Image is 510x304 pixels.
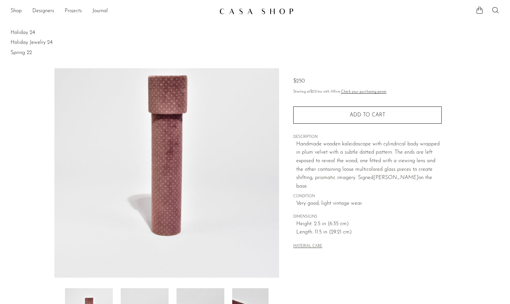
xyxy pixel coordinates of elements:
[11,49,499,56] a: Spring 22
[350,112,385,118] span: Add to cart
[296,140,442,191] p: Handmade wooden kaleidoscope with cylindrical body wrapped in plum velvet with a subtle dotted pa...
[11,39,499,46] a: Holiday Jewelry 24
[293,214,442,220] span: DIMENSIONS
[54,30,279,278] img: Velvet-Covered Kaleidoscope
[341,90,387,94] a: Check your purchasing power - Learn more about Affirm Financing (opens in modal)
[11,29,499,36] a: Holiday 24
[296,220,442,228] span: Height: 2.5 in (6.35 cm)
[11,6,214,17] ul: NEW HEADER MENU
[293,134,442,140] span: DESCRIPTION
[310,90,316,94] span: $23
[11,6,214,17] nav: Desktop navigation
[293,106,442,124] button: Add to cart
[293,89,442,95] p: Starting at /mo with Affirm.
[296,199,442,208] span: Very good; light vintage wear.
[296,228,442,237] span: Length: 11.5 in (29.21 cm)
[293,244,322,249] button: MATERIAL CARE
[373,175,418,180] em: [PERSON_NAME]
[32,7,54,15] a: Designers
[293,78,305,84] span: $250
[65,7,82,15] a: Projects
[11,7,22,15] a: Shop
[293,194,442,199] span: CONDITION
[92,7,108,15] a: Journal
